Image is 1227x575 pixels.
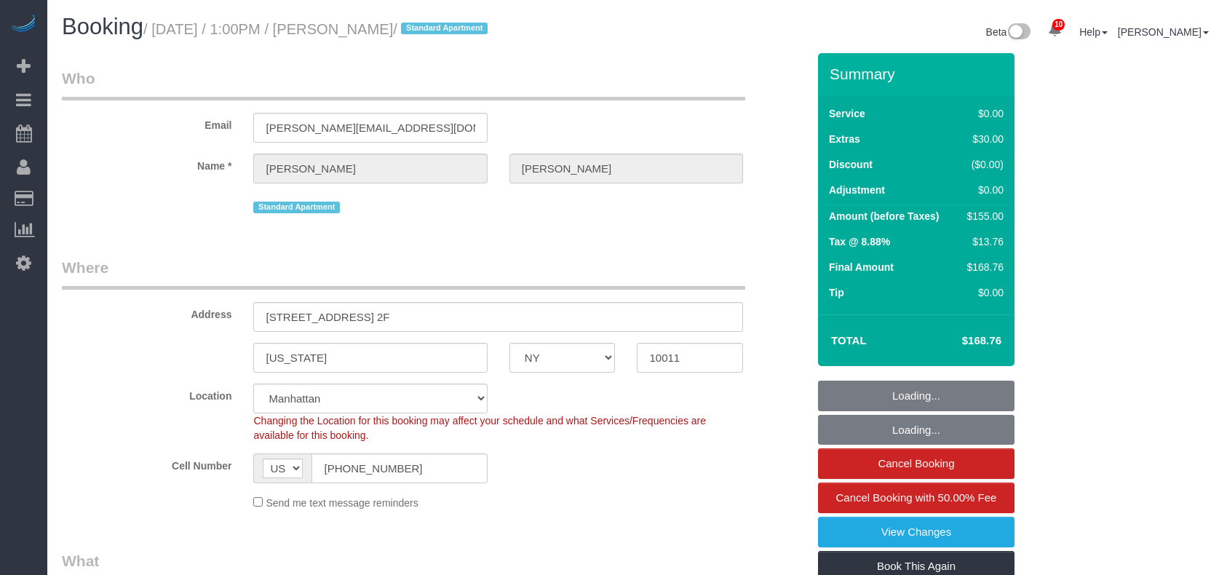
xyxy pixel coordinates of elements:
[51,302,242,322] label: Address
[961,183,1004,197] div: $0.00
[9,15,38,35] img: Automaid Logo
[509,154,743,183] input: Last Name
[961,157,1004,172] div: ($0.00)
[1079,26,1108,38] a: Help
[1006,23,1031,42] img: New interface
[818,483,1014,513] a: Cancel Booking with 50.00% Fee
[143,21,492,37] small: / [DATE] / 1:00PM / [PERSON_NAME]
[51,453,242,473] label: Cell Number
[836,491,997,504] span: Cancel Booking with 50.00% Fee
[1041,15,1069,47] a: 10
[829,285,844,300] label: Tip
[961,106,1004,121] div: $0.00
[62,68,745,100] legend: Who
[961,132,1004,146] div: $30.00
[986,26,1031,38] a: Beta
[393,21,492,37] span: /
[311,453,487,483] input: Cell Number
[818,517,1014,547] a: View Changes
[266,497,418,509] span: Send me text message reminders
[829,106,865,121] label: Service
[253,154,487,183] input: First Name
[253,343,487,373] input: City
[253,415,706,441] span: Changing the Location for this booking may affect your schedule and what Services/Frequencies are...
[62,14,143,39] span: Booking
[829,209,939,223] label: Amount (before Taxes)
[829,234,890,249] label: Tax @ 8.88%
[51,113,242,132] label: Email
[62,257,745,290] legend: Where
[1052,19,1065,31] span: 10
[51,384,242,403] label: Location
[829,157,873,172] label: Discount
[961,234,1004,249] div: $13.76
[961,209,1004,223] div: $155.00
[401,23,488,34] span: Standard Apartment
[253,202,340,213] span: Standard Apartment
[829,183,885,197] label: Adjustment
[1118,26,1209,38] a: [PERSON_NAME]
[253,113,487,143] input: Email
[637,343,743,373] input: Zip Code
[918,335,1001,347] h4: $168.76
[829,132,860,146] label: Extras
[818,448,1014,479] a: Cancel Booking
[961,285,1004,300] div: $0.00
[829,260,894,274] label: Final Amount
[961,260,1004,274] div: $168.76
[831,334,867,346] strong: Total
[830,66,1007,82] h3: Summary
[51,154,242,173] label: Name *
